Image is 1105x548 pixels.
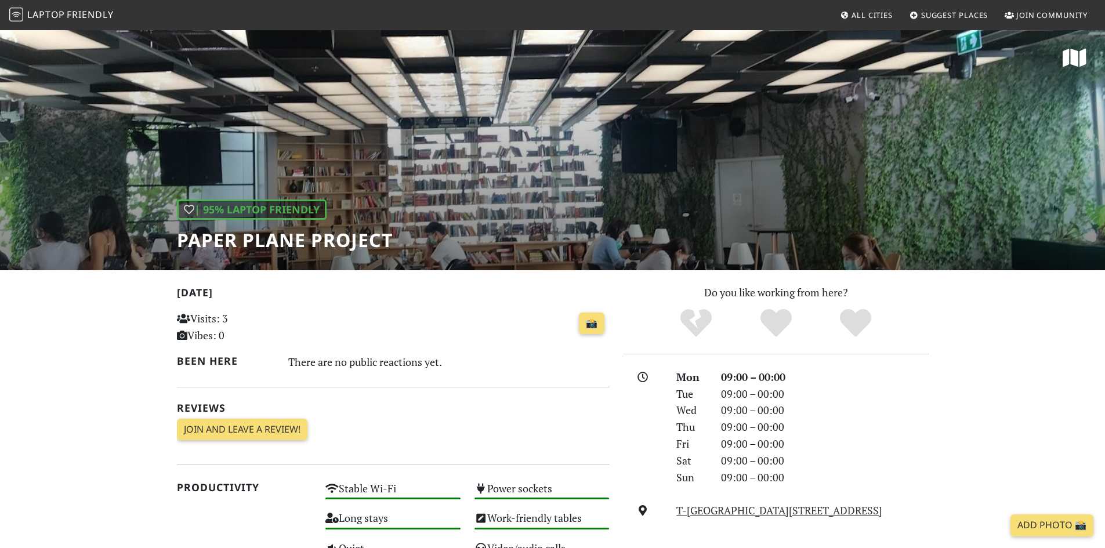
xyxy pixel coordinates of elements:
div: Fri [669,436,713,452]
div: Sun [669,469,713,486]
a: Join Community [1000,5,1092,26]
div: 09:00 – 00:00 [714,386,936,402]
a: T-[GEOGRAPHIC_DATA][STREET_ADDRESS] [676,503,882,517]
div: Thu [669,419,713,436]
div: Stable Wi-Fi [318,479,468,509]
a: LaptopFriendly LaptopFriendly [9,5,114,26]
div: Long stays [318,509,468,538]
div: 09:00 – 00:00 [714,436,936,452]
div: Power sockets [468,479,617,509]
div: Sat [669,452,713,469]
div: Mon [669,369,713,386]
span: Suggest Places [921,10,988,20]
div: Work-friendly tables [468,509,617,538]
a: 📸 [579,313,604,335]
p: Visits: 3 Vibes: 0 [177,310,312,344]
div: Wed [669,402,713,419]
a: Join and leave a review! [177,419,307,441]
div: 09:00 – 00:00 [714,369,936,386]
a: All Cities [835,5,897,26]
h1: Paper Plane Project [177,229,393,251]
span: All Cities [852,10,893,20]
span: Laptop [27,8,65,21]
p: Do you like working from here? [624,284,929,301]
div: Definitely! [816,307,896,339]
h2: Been here [177,355,275,367]
div: Yes [736,307,816,339]
div: 09:00 – 00:00 [714,402,936,419]
span: Friendly [67,8,113,21]
div: Tue [669,386,713,402]
a: Suggest Places [905,5,993,26]
h2: Reviews [177,402,610,414]
h2: Productivity [177,481,312,493]
span: Join Community [1016,10,1088,20]
div: There are no public reactions yet. [288,353,610,371]
div: No [656,307,736,339]
a: Add Photo 📸 [1010,514,1093,536]
div: | 95% Laptop Friendly [177,199,327,220]
img: LaptopFriendly [9,8,23,21]
div: 09:00 – 00:00 [714,419,936,436]
div: 09:00 – 00:00 [714,469,936,486]
h2: [DATE] [177,286,610,303]
div: 09:00 – 00:00 [714,452,936,469]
